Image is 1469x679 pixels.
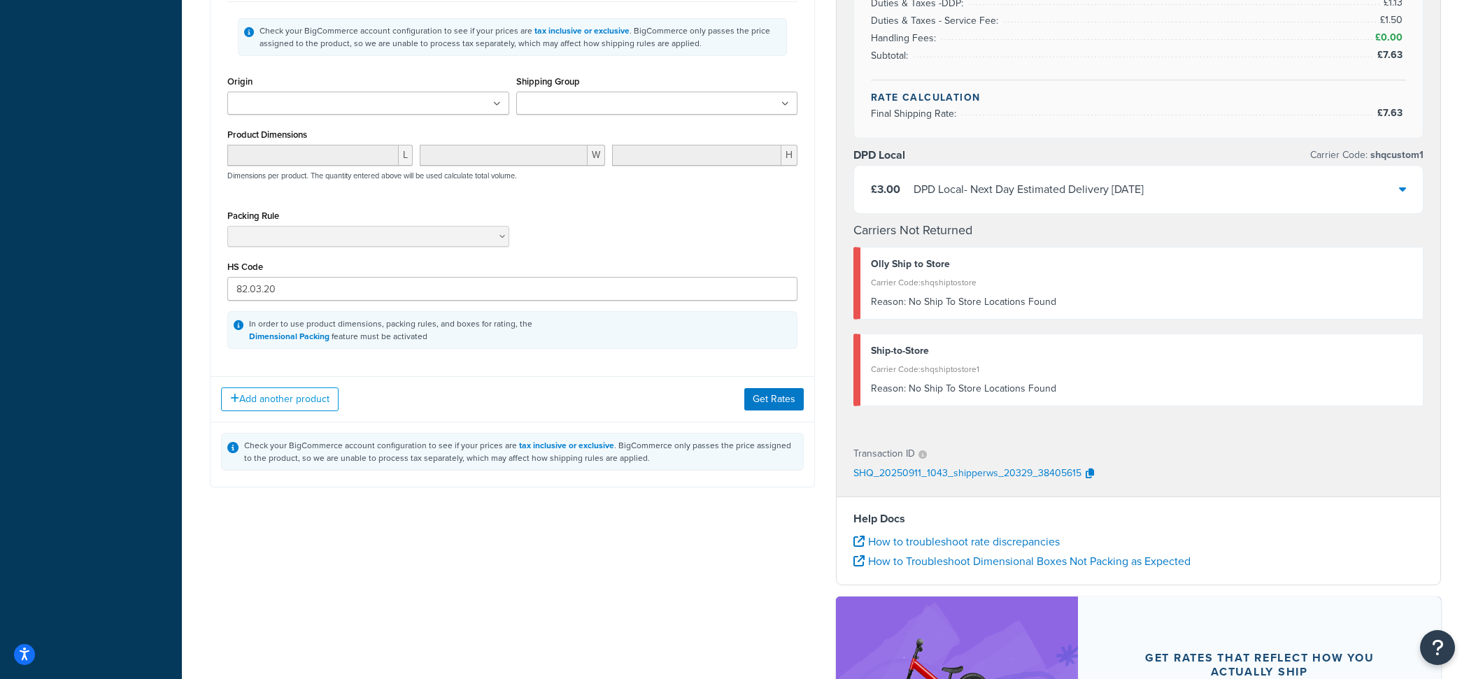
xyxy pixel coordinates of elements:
[871,31,939,45] span: Handling Fees:
[871,341,1412,361] div: Ship-to-Store
[516,76,580,87] label: Shipping Group
[1380,13,1406,27] span: £1.50
[871,294,906,309] span: Reason:
[227,76,253,87] label: Origin
[853,444,915,464] p: Transaction ID
[853,148,905,162] h3: DPD Local
[871,255,1412,274] div: Olly Ship to Store
[871,90,1406,105] h4: Rate Calculation
[853,464,1081,485] p: SHQ_20250911_1043_shipperws_20329_38405615
[224,171,517,180] p: Dimensions per product. The quantity entered above will be used calculate total volume.
[227,210,279,221] label: Packing Rule
[1377,48,1406,62] span: £7.63
[1368,148,1424,162] span: shqcustom1
[1420,630,1455,665] button: Open Resource Center
[260,24,781,50] div: Check your BigCommerce account configuration to see if your prices are . BigCommerce only passes ...
[853,510,1424,527] h4: Help Docs
[1112,651,1407,679] div: Get rates that reflect how you actually ship
[1377,106,1406,120] span: £7.63
[871,273,1412,292] div: Carrier Code: shqshiptostore
[1310,145,1424,165] p: Carrier Code:
[871,13,1002,28] span: Duties & Taxes - Service Fee:
[1375,30,1406,45] span: £0.00
[853,221,1424,240] h4: Carriers Not Returned
[244,439,797,464] div: Check your BigCommerce account configuration to see if your prices are . BigCommerce only passes ...
[871,359,1412,379] div: Carrier Code: shqshiptostore1
[588,145,605,166] span: W
[914,180,1144,199] div: DPD Local - Next Day Estimated Delivery [DATE]
[249,330,329,343] a: Dimensional Packing
[871,292,1412,312] div: No Ship To Store Locations Found
[227,129,307,140] label: Product Dimensions
[853,553,1191,569] a: How to Troubleshoot Dimensional Boxes Not Packing as Expected
[871,181,900,197] span: £3.00
[744,388,804,410] button: Get Rates
[534,24,630,37] a: tax inclusive or exclusive
[853,534,1060,550] a: How to troubleshoot rate discrepancies
[519,439,614,452] a: tax inclusive or exclusive
[871,381,906,396] span: Reason:
[871,106,960,121] span: Final Shipping Rate:
[227,262,263,272] label: HS Code
[781,145,797,166] span: H
[871,48,911,63] span: Subtotal:
[399,145,413,166] span: L
[221,387,339,411] button: Add another product
[871,379,1412,399] div: No Ship To Store Locations Found
[249,317,532,343] div: In order to use product dimensions, packing rules, and boxes for rating, the feature must be acti...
